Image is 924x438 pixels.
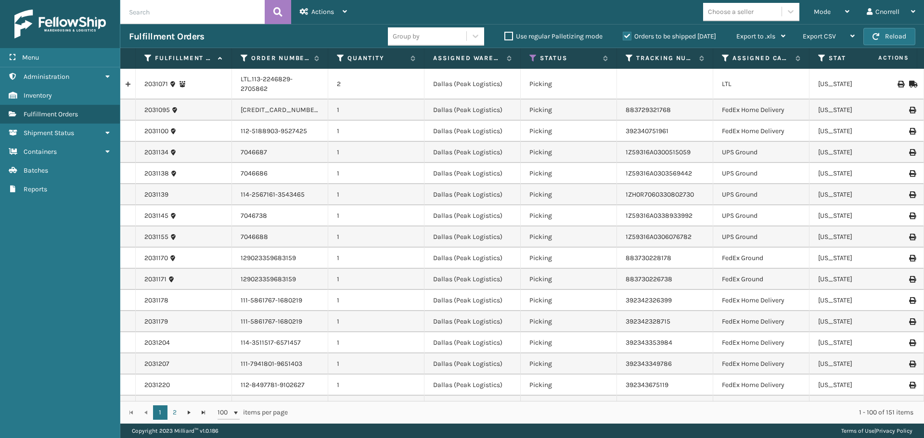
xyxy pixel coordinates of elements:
td: [US_STATE] [809,121,906,142]
td: UPS Ground [713,163,809,184]
td: 1 [328,269,424,290]
a: 2031139 [144,190,168,200]
a: Go to the next page [182,405,196,420]
td: [US_STATE] [809,184,906,205]
td: Picking [521,121,617,142]
a: 1Z59316A0338933992 [626,212,693,220]
td: 1 [328,248,424,269]
p: Copyright 2023 Milliard™ v 1.0.186 [132,424,218,438]
a: 2031145 [144,211,168,221]
i: Print Label [909,107,915,113]
td: 111-7941801-9651403 [232,353,328,375]
td: 1 [328,396,424,417]
label: Fulfillment Order Id [155,54,213,63]
a: Go to the last page [196,405,211,420]
i: Print Label [909,382,915,388]
td: [US_STATE] [809,269,906,290]
span: 100 [218,408,232,417]
span: Mode [814,8,831,16]
td: Picking [521,269,617,290]
td: 112-8497781-9102627 [232,375,328,396]
td: 7046688 [232,226,328,248]
a: 2031171 [144,275,167,284]
a: 392340751961 [626,127,668,135]
a: 1Z59316A0300515059 [626,148,691,156]
td: Picking [521,205,617,226]
span: Export CSV [803,32,836,40]
td: FedEx Home Delivery [713,100,809,121]
td: FedEx Home Delivery [713,311,809,332]
a: 2031220 [144,380,170,390]
td: Picking [521,311,617,332]
div: 1 - 100 of 151 items [301,408,913,417]
td: 1 [328,353,424,375]
td: [US_STATE] [809,332,906,353]
td: Picking [521,142,617,163]
i: Mark as Shipped [909,81,915,88]
td: [US_STATE] [809,396,906,417]
td: 129023359683159 [232,248,328,269]
td: [US_STATE] [809,142,906,163]
span: Go to the last page [200,409,207,416]
td: Picking [521,396,617,417]
a: 2031204 [144,338,170,348]
td: Dallas (Peak Logistics) [424,163,521,184]
td: [US_STATE] [809,226,906,248]
td: 7046738 [232,205,328,226]
a: 1Z59316A0306076782 [626,233,692,241]
td: FedEx Home Delivery [713,290,809,311]
label: Tracking Number [636,54,694,63]
td: Picking [521,290,617,311]
td: [US_STATE] [809,163,906,184]
td: [US_STATE] [809,375,906,396]
td: LTL [713,69,809,100]
td: 1 [328,121,424,142]
td: UPS Ground [713,226,809,248]
td: Dallas (Peak Logistics) [424,353,521,375]
td: FedEx Home Delivery [713,121,809,142]
td: Dallas (Peak Logistics) [424,269,521,290]
td: 7046686 [232,163,328,184]
a: 392342326399 [626,296,672,304]
a: 883729321768 [626,106,671,114]
i: Print Label [909,149,915,156]
td: Picking [521,184,617,205]
td: Dallas (Peak Logistics) [424,375,521,396]
a: 2031095 [144,105,170,115]
td: Dallas (Peak Logistics) [424,311,521,332]
h3: Fulfillment Orders [129,31,204,42]
span: Actions [848,50,915,66]
i: Print Label [909,234,915,240]
a: 392343349786 [626,360,672,368]
a: 392343353984 [626,338,672,347]
a: 2031071 [144,79,168,89]
label: Order Number [251,54,309,63]
td: [US_STATE] [809,100,906,121]
td: Dallas (Peak Logistics) [424,100,521,121]
td: 1 [328,375,424,396]
td: 112-5188903-9527425 [232,121,328,142]
i: Print Label [909,318,915,325]
td: Dallas (Peak Logistics) [424,290,521,311]
a: 1 [153,405,167,420]
div: Group by [393,31,420,41]
td: [US_STATE] [809,205,906,226]
td: 129023359683159 [232,269,328,290]
i: Print Label [909,128,915,135]
td: Dallas (Peak Logistics) [424,396,521,417]
td: Dallas (Peak Logistics) [424,69,521,100]
i: Print Label [909,361,915,367]
td: [US_STATE] [809,290,906,311]
a: 2031179 [144,317,168,326]
td: FedEx Home Delivery [713,375,809,396]
td: 114-2567161-3543465 [232,184,328,205]
span: Fulfillment Orders [24,110,78,118]
label: Quantity [347,54,406,63]
span: Go to the next page [185,409,193,416]
div: | [841,424,912,438]
a: 1ZH0R7060330802730 [626,190,694,199]
span: Inventory [24,91,52,100]
td: Picking [521,353,617,375]
i: Print BOL [898,81,903,88]
td: Dallas (Peak Logistics) [424,142,521,163]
